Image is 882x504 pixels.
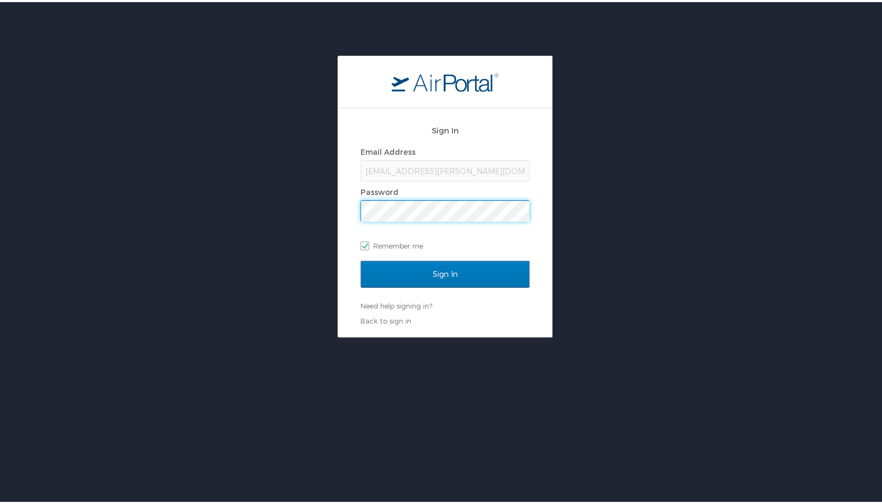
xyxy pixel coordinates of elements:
[361,185,398,194] label: Password
[361,299,432,308] a: Need help signing in?
[361,122,530,134] h2: Sign In
[361,145,416,154] label: Email Address
[361,314,411,323] a: Back to sign in
[361,259,530,285] input: Sign In
[361,236,530,252] label: Remember me
[392,70,498,89] img: logo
